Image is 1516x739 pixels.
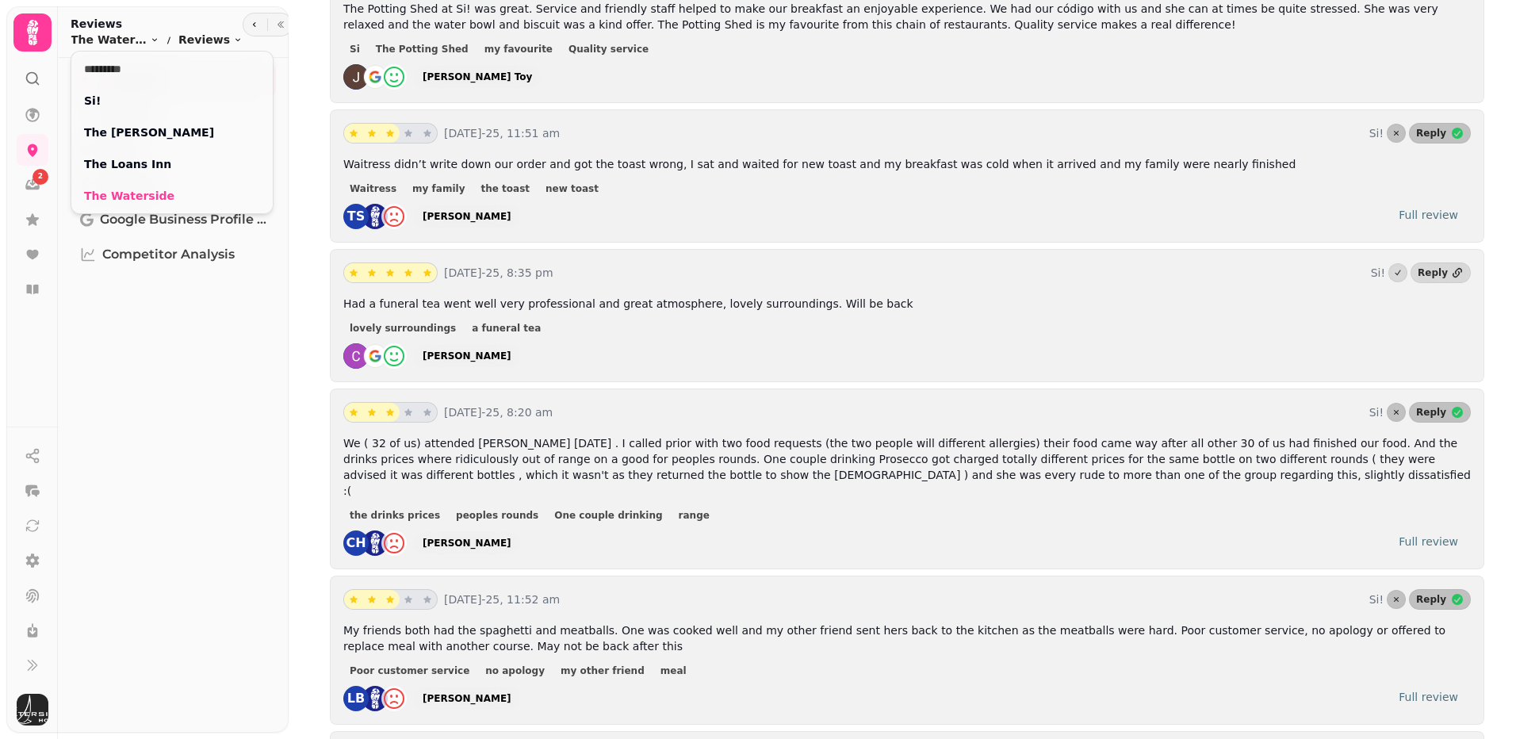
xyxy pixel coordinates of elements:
a: Si! [84,93,260,109]
span: Google Business Profile (Beta) [100,210,266,229]
span: The Waterside [71,32,147,48]
a: The Waterside [84,188,260,204]
span: Competitor Analysis [102,245,235,264]
a: The Loans Inn [84,156,260,172]
a: The [PERSON_NAME] [84,124,260,140]
button: Reviews [178,32,243,48]
nav: breadcrumb [71,32,243,48]
h2: Reviews [71,16,243,32]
